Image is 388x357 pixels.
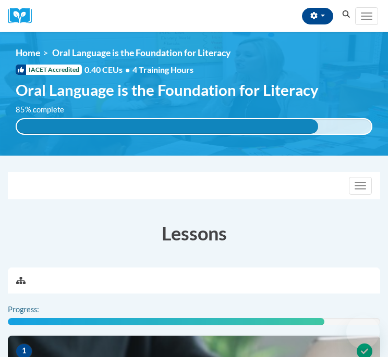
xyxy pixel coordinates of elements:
label: Progress: [8,304,68,315]
label: 85% complete [16,104,76,116]
h3: Lessons [8,220,380,246]
img: Logo brand [8,8,39,24]
button: Account Settings [302,8,333,24]
a: Home [16,47,40,58]
span: • [125,65,130,74]
iframe: Button to launch messaging window [346,315,380,349]
span: 0.40 CEUs [84,64,132,75]
span: Oral Language is the Foundation for Literacy [16,81,319,99]
span: Oral Language is the Foundation for Literacy [52,47,231,58]
a: Cox Campus [8,8,39,24]
span: IACET Accredited [16,65,82,75]
button: Search [338,8,354,21]
div: 85% complete [17,119,318,134]
span: 4 Training Hours [132,65,193,74]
